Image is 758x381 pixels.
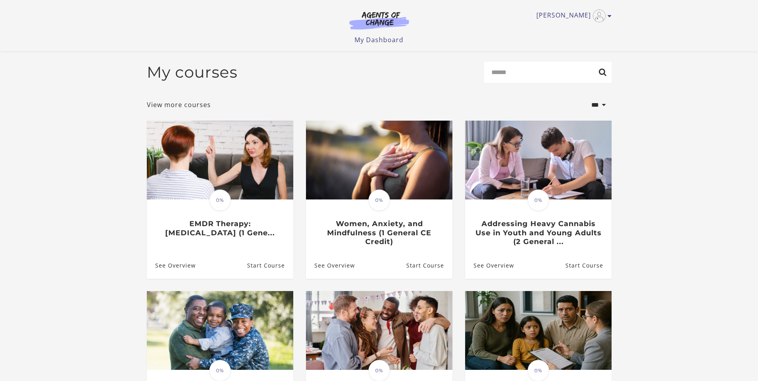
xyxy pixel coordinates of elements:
[368,190,390,211] span: 0%
[147,63,238,82] h2: My courses
[528,190,549,211] span: 0%
[155,219,284,237] h3: EMDR Therapy: [MEDICAL_DATA] (1 Gene...
[536,10,608,22] a: Toggle menu
[147,100,211,109] a: View more courses
[406,252,452,278] a: Women, Anxiety, and Mindfulness (1 General CE Credit): Resume Course
[306,252,355,278] a: Women, Anxiety, and Mindfulness (1 General CE Credit): See Overview
[247,252,293,278] a: EMDR Therapy: Eye Movement Desensitization and Reprocessing (1 Gene...: Resume Course
[355,35,403,44] a: My Dashboard
[565,252,611,278] a: Addressing Heavy Cannabis Use in Youth and Young Adults (2 General ...: Resume Course
[465,252,514,278] a: Addressing Heavy Cannabis Use in Youth and Young Adults (2 General ...: See Overview
[474,219,603,246] h3: Addressing Heavy Cannabis Use in Youth and Young Adults (2 General ...
[209,190,231,211] span: 0%
[147,252,196,278] a: EMDR Therapy: Eye Movement Desensitization and Reprocessing (1 Gene...: See Overview
[341,11,417,29] img: Agents of Change Logo
[314,219,444,246] h3: Women, Anxiety, and Mindfulness (1 General CE Credit)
